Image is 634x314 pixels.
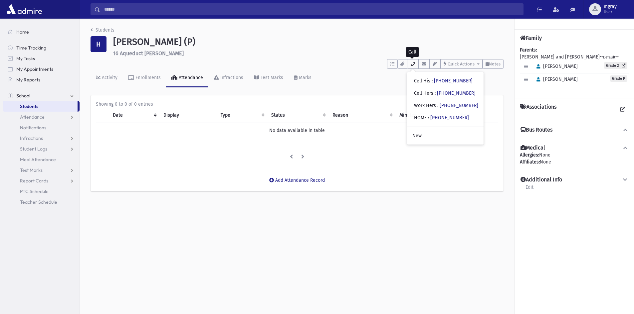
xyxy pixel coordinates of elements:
[435,90,436,96] span: :
[604,4,617,9] span: mgray
[3,74,80,85] a: My Reports
[16,66,53,72] span: My Appointments
[249,69,289,87] a: Test Marks
[520,104,556,116] h4: Associations
[208,69,249,87] a: Infractions
[520,159,540,165] b: Affiliates:
[3,90,80,101] a: School
[20,167,43,173] span: Test Marks
[448,61,475,66] span: Quick Actions
[217,108,268,123] th: Type: activate to sort column ascending
[520,47,629,93] div: [PERSON_NAME] and [PERSON_NAME]
[16,45,46,51] span: Time Tracking
[434,78,473,84] a: [PHONE_NUMBER]
[520,47,537,53] b: Parents:
[406,47,419,57] div: Call
[520,127,629,134] button: Bus Routes
[489,61,501,66] span: Notes
[109,108,159,123] th: Date: activate to sort column ascending
[20,125,46,131] span: Notifications
[3,53,80,64] a: My Tasks
[96,123,498,138] td: No data available in table
[20,178,48,184] span: Report Cards
[265,174,329,186] button: Add Attendance Record
[3,122,80,133] a: Notifications
[20,188,49,194] span: PTC Schedule
[520,145,629,152] button: Medical
[91,27,114,33] a: Students
[91,69,123,87] a: Activity
[407,130,484,142] a: New
[533,63,578,69] span: [PERSON_NAME]
[91,27,114,36] nav: breadcrumb
[520,176,629,183] button: Additional Info
[177,75,203,80] div: Attendance
[20,199,57,205] span: Teacher Schedule
[617,104,629,116] a: View all Associations
[430,115,469,121] a: [PHONE_NUMBER]
[3,101,78,112] a: Students
[259,75,283,80] div: Test Marks
[219,75,243,80] div: Infractions
[20,114,45,120] span: Attendance
[3,144,80,154] a: Student Logs
[483,59,504,69] button: Notes
[16,93,30,99] span: School
[414,90,476,97] div: Cell Hers
[521,127,552,134] h4: Bus Routes
[604,9,617,15] span: User
[525,183,534,195] a: Edit
[3,133,80,144] a: Infractions
[3,64,80,74] a: My Appointments
[134,75,161,80] div: Enrollments
[604,62,627,69] a: Grade 2
[20,135,43,141] span: Infractions
[267,108,328,123] th: Status: activate to sort column ascending
[414,114,469,121] div: HOME
[328,108,395,123] th: Reason: activate to sort column ascending
[101,75,117,80] div: Activity
[16,77,40,83] span: My Reports
[520,158,629,165] div: None
[440,103,478,108] a: [PHONE_NUMBER]
[437,90,476,96] a: [PHONE_NUMBER]
[3,112,80,122] a: Attendance
[414,102,478,109] div: Work Hers
[91,36,106,52] div: H
[533,76,578,82] span: [PERSON_NAME]
[16,29,29,35] span: Home
[3,154,80,165] a: Meal Attendance
[610,75,627,82] span: Grade P
[5,3,44,16] img: AdmirePro
[520,35,542,41] h4: Family
[113,36,504,48] h1: [PERSON_NAME] (P)
[20,103,38,109] span: Students
[432,78,433,84] span: :
[3,27,80,37] a: Home
[437,103,438,108] span: :
[159,108,217,123] th: Display
[441,59,483,69] button: Quick Actions
[3,165,80,175] a: Test Marks
[298,75,312,80] div: Marks
[96,101,498,108] div: Showing 0 to 0 of 0 entries
[20,157,56,162] span: Meal Attendance
[520,152,629,165] div: None
[520,152,539,158] b: Allergies:
[428,115,429,121] span: :
[20,146,47,152] span: Student Logs
[395,108,456,123] th: Minutes
[16,55,35,61] span: My Tasks
[166,69,208,87] a: Attendance
[3,186,80,197] a: PTC Schedule
[113,50,504,56] h6: 16 Aqueduct [PERSON_NAME]
[521,145,545,152] h4: Medical
[123,69,166,87] a: Enrollments
[3,175,80,186] a: Report Cards
[3,197,80,207] a: Teacher Schedule
[414,77,473,84] div: Cell His
[289,69,317,87] a: Marks
[100,3,523,15] input: Search
[3,43,80,53] a: Time Tracking
[521,176,562,183] h4: Additional Info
